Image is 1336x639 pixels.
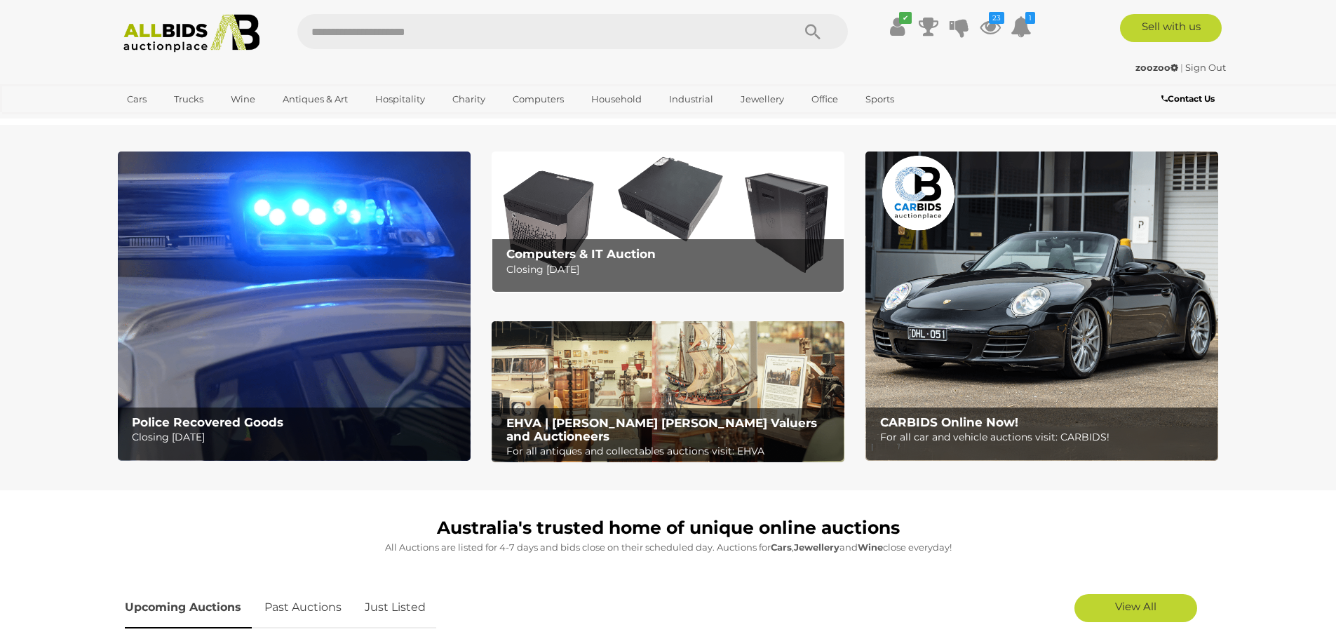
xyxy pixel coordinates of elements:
a: 1 [1011,14,1032,39]
b: EHVA | [PERSON_NAME] [PERSON_NAME] Valuers and Auctioneers [506,416,817,443]
a: CARBIDS Online Now! CARBIDS Online Now! For all car and vehicle auctions visit: CARBIDS! [865,152,1218,461]
a: EHVA | Evans Hastings Valuers and Auctioneers EHVA | [PERSON_NAME] [PERSON_NAME] Valuers and Auct... [492,321,844,463]
span: View All [1115,600,1156,613]
a: Just Listed [354,587,436,628]
strong: Jewellery [794,542,839,553]
strong: Wine [858,542,883,553]
p: For all antiques and collectables auctions visit: EHVA [506,443,837,460]
a: Office [802,88,847,111]
a: zoozoo [1135,62,1180,73]
span: | [1180,62,1183,73]
a: Sports [856,88,903,111]
a: Jewellery [731,88,793,111]
a: Sign Out [1185,62,1226,73]
a: Trucks [165,88,212,111]
img: Police Recovered Goods [118,152,471,461]
b: Contact Us [1161,93,1215,104]
a: Charity [443,88,494,111]
p: All Auctions are listed for 4-7 days and bids close on their scheduled day. Auctions for , and cl... [125,539,1212,556]
b: CARBIDS Online Now! [880,415,1018,429]
i: 23 [989,12,1004,24]
a: Cars [118,88,156,111]
a: Hospitality [366,88,434,111]
h1: Australia's trusted home of unique online auctions [125,518,1212,538]
a: Computers & IT Auction Computers & IT Auction Closing [DATE] [492,152,844,292]
img: EHVA | Evans Hastings Valuers and Auctioneers [492,321,844,463]
a: Computers [504,88,573,111]
a: Sell with us [1120,14,1222,42]
i: 1 [1025,12,1035,24]
a: Industrial [660,88,722,111]
button: Search [778,14,848,49]
a: Household [582,88,651,111]
a: Police Recovered Goods Police Recovered Goods Closing [DATE] [118,152,471,461]
img: CARBIDS Online Now! [865,152,1218,461]
b: Computers & IT Auction [506,247,656,261]
a: Antiques & Art [274,88,357,111]
p: For all car and vehicle auctions visit: CARBIDS! [880,429,1210,446]
strong: zoozoo [1135,62,1178,73]
b: Police Recovered Goods [132,415,283,429]
img: Allbids.com.au [116,14,268,53]
strong: Cars [771,542,792,553]
p: Closing [DATE] [506,261,837,278]
a: ✔ [887,14,908,39]
a: Upcoming Auctions [125,587,252,628]
i: ✔ [899,12,912,24]
a: 23 [980,14,1001,39]
a: Past Auctions [254,587,352,628]
a: Wine [222,88,264,111]
img: Computers & IT Auction [492,152,844,292]
a: [GEOGRAPHIC_DATA] [118,111,236,134]
a: View All [1074,594,1197,622]
a: Contact Us [1161,91,1218,107]
p: Closing [DATE] [132,429,462,446]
